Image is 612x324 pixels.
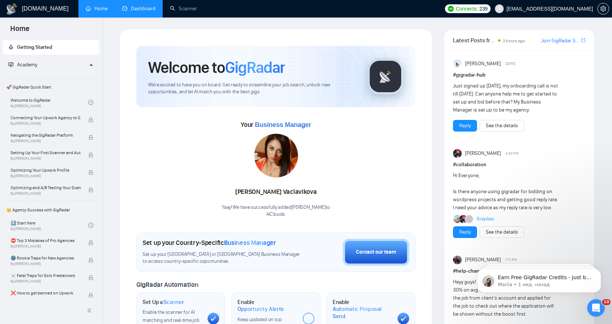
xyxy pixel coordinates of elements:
button: Свернуть окно [219,3,233,17]
li: Getting Started [3,40,99,55]
a: See the details [486,228,518,236]
span: Your [241,121,311,129]
span: Academy [17,62,37,68]
a: See the details [486,122,518,130]
button: Reply [453,120,477,132]
span: By [PERSON_NAME] [11,297,81,301]
img: Joaquin Arcardini [453,215,461,223]
iframe: Intercom notifications сообщение [466,253,612,304]
span: 🌚 Rookie Traps for New Agencies [11,254,81,262]
span: By [PERSON_NAME] [11,156,81,161]
span: 10 [602,299,611,305]
span: check-circle [88,100,93,105]
span: double-left [87,307,94,314]
span: 4:40 PM [506,150,519,157]
span: lock [88,293,93,298]
span: Connects: [456,5,478,13]
span: [PERSON_NAME] [465,60,501,68]
p: AiClouds . [222,211,330,218]
img: upwork-logo.png [448,6,454,12]
span: user [497,6,502,11]
span: Academy [8,62,37,68]
span: [PERSON_NAME] [465,256,501,264]
span: setting [598,6,609,12]
div: Yaay! We have successfully added [PERSON_NAME] to [222,204,330,218]
h1: # collaboration [453,161,585,169]
h1: Set up your Country-Specific [143,239,276,247]
h1: Enable [333,298,392,320]
span: Connecting Your Upwork Agency to GigRadar [11,114,81,121]
span: Optimizing and A/B Testing Your Scanner for Better Results [11,184,81,191]
span: 3 hours ago [503,38,525,43]
a: export [581,37,585,44]
span: Getting Started [17,44,52,50]
span: fund-projection-screen [8,62,13,67]
span: GigRadar Automation [136,281,198,289]
a: 1️⃣ Start HereBy[PERSON_NAME] [11,217,88,233]
button: go back [5,3,19,17]
div: Contact our team [356,248,396,256]
span: export [581,37,585,43]
span: [DATE] [506,60,515,67]
span: Set up your [GEOGRAPHIC_DATA] or [GEOGRAPHIC_DATA] Business Manager to access country-specific op... [143,251,303,265]
span: lock [88,258,93,263]
span: By [PERSON_NAME] [11,279,81,284]
a: homeHome [86,5,108,12]
a: Reply [459,122,471,130]
a: Welcome to GigRadarBy[PERSON_NAME] [11,94,88,110]
span: Automatic Proposal Send [333,305,392,320]
button: See the details [480,226,524,238]
span: GigRadar [225,58,285,77]
div: Just signed up [DATE], my onboarding call is not till [DATE]. Can anyone help me to get started t... [453,82,559,114]
span: Latest Posts from the GigRadar Community [453,36,496,45]
button: setting [597,3,609,15]
div: Hi Everyone, Is there anyone using gigradar for bidding on wordpress projects and getting good re... [453,172,559,212]
span: lock [88,170,93,175]
iframe: Intercom live chat [587,299,605,317]
span: By [PERSON_NAME] [11,121,81,126]
img: logo [6,3,18,15]
a: Reply [459,228,471,236]
span: rocket [8,44,13,50]
span: lock [88,187,93,192]
span: By [PERSON_NAME] [11,174,81,178]
span: We're excited to have you on board. Get ready to streamline your job search, unlock new opportuni... [148,82,356,95]
a: searchScanner [170,5,197,12]
span: Scanner [163,298,184,306]
span: lock [88,275,93,280]
span: 👑 Agency Success with GigRadar [3,203,98,217]
h1: Enable [237,298,297,313]
a: dashboardDashboard [122,5,155,12]
button: See the details [480,120,524,132]
span: Optimizing Your Upwork Profile [11,167,81,174]
div: [PERSON_NAME] Vaclavikova [222,186,330,198]
span: Business Manager [255,121,311,128]
span: By [PERSON_NAME] [11,262,81,266]
span: lock [88,135,93,140]
h1: Set Up a [143,298,184,306]
span: Home [4,23,35,39]
span: Navigating the GigRadar Platform [11,132,81,139]
h1: Welcome to [148,58,285,77]
span: lock [88,152,93,157]
span: By [PERSON_NAME] [11,244,81,249]
span: lock [88,240,93,245]
span: Business Manager [224,239,276,247]
span: lock [88,117,93,122]
img: Anisuzzaman Khan [453,59,462,68]
img: Attinder Singh [459,215,467,223]
img: 1687098662386-128.jpg [254,134,298,177]
a: setting [597,6,609,12]
span: [PERSON_NAME] [465,149,501,157]
button: Contact our team [343,239,409,266]
span: ❌ How to get banned on Upwork [11,289,81,297]
img: Iryna Y [453,255,462,264]
span: Setting Up Your First Scanner and Auto-Bidder [11,149,81,156]
span: Opportunity Alerts [237,305,284,313]
span: By [PERSON_NAME] [11,191,81,196]
img: Attinder Singh [453,149,462,158]
a: 6replies [477,215,494,223]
